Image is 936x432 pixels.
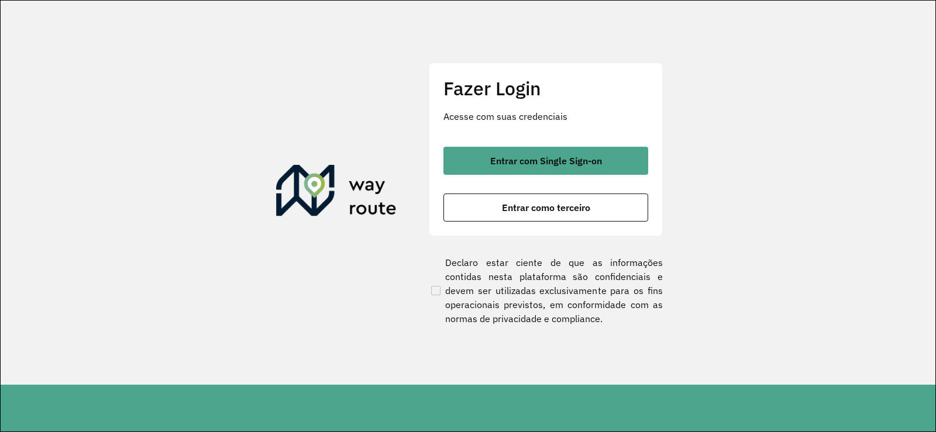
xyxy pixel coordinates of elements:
[276,165,397,221] img: Roteirizador AmbevTech
[502,203,590,212] span: Entrar como terceiro
[443,109,648,123] p: Acesse com suas credenciais
[443,147,648,175] button: button
[443,193,648,222] button: button
[443,77,648,99] h2: Fazer Login
[429,255,663,326] label: Declaro estar ciente de que as informações contidas nesta plataforma são confidenciais e devem se...
[490,156,602,165] span: Entrar com Single Sign-on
